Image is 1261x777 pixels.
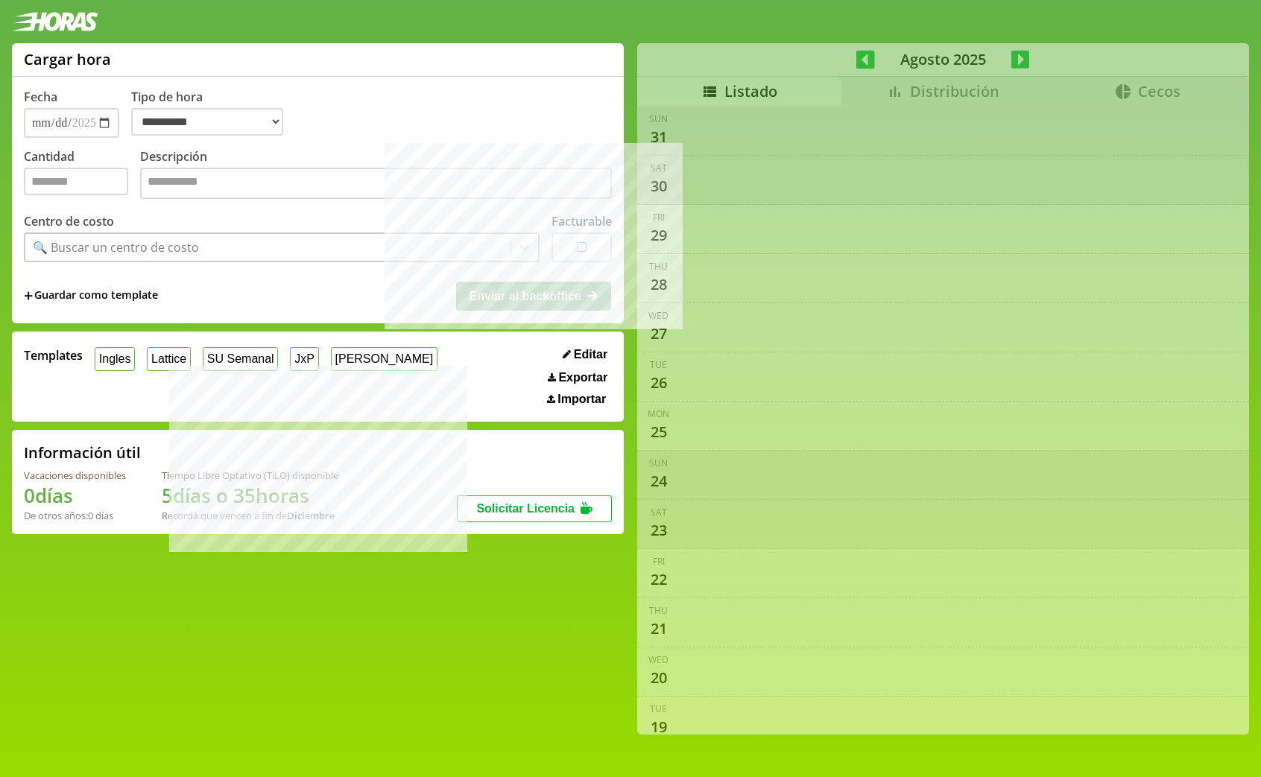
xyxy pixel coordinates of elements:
[24,148,140,203] label: Cantidad
[476,502,575,515] span: Solicitar Licencia
[24,288,158,304] span: +Guardar como template
[558,347,612,362] button: Editar
[558,371,607,384] span: Exportar
[331,347,437,370] button: [PERSON_NAME]
[131,108,283,136] select: Tipo de hora
[24,288,33,304] span: +
[162,482,338,509] h1: 5 días o 35 horas
[203,347,278,370] button: SU Semanal
[543,370,612,385] button: Exportar
[162,509,338,522] div: Recordá que vencen a fin de
[147,347,191,370] button: Lattice
[12,12,98,31] img: logotipo
[557,393,606,406] span: Importar
[140,148,612,203] label: Descripción
[24,482,126,509] h1: 0 días
[24,443,141,463] h2: Información útil
[24,469,126,482] div: Vacaciones disponibles
[24,168,128,195] input: Cantidad
[33,239,199,256] div: 🔍 Buscar un centro de costo
[457,495,612,522] button: Solicitar Licencia
[24,347,83,364] span: Templates
[95,347,135,370] button: Ingles
[24,89,57,105] label: Fecha
[24,509,126,522] div: De otros años: 0 días
[131,89,295,138] label: Tipo de hora
[162,469,338,482] div: Tiempo Libre Optativo (TiLO) disponible
[24,49,111,69] h1: Cargar hora
[552,213,612,229] label: Facturable
[287,509,335,522] b: Diciembre
[140,168,612,199] textarea: Descripción
[290,347,318,370] button: JxP
[24,213,114,229] label: Centro de costo
[574,348,607,361] span: Editar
